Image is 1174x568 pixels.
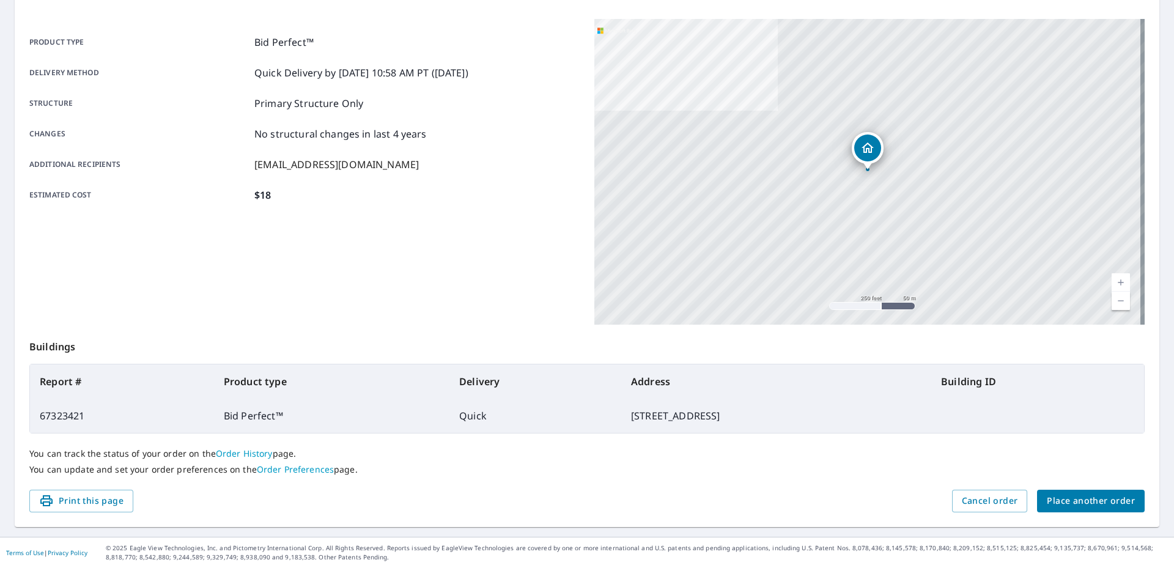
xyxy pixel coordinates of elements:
[29,325,1145,364] p: Buildings
[254,127,427,141] p: No structural changes in last 4 years
[254,157,419,172] p: [EMAIL_ADDRESS][DOMAIN_NAME]
[1047,493,1135,509] span: Place another order
[29,448,1145,459] p: You can track the status of your order on the page.
[254,65,468,80] p: Quick Delivery by [DATE] 10:58 AM PT ([DATE])
[952,490,1028,512] button: Cancel order
[6,548,44,557] a: Terms of Use
[30,399,214,433] td: 67323421
[852,132,884,170] div: Dropped pin, building 1, Residential property, 471 Pathfinder Dr Birdsboro, PA 19508
[931,364,1144,399] th: Building ID
[29,188,249,202] p: Estimated cost
[29,35,249,50] p: Product type
[48,548,87,557] a: Privacy Policy
[1112,292,1130,310] a: Current Level 17, Zoom Out
[449,399,621,433] td: Quick
[29,127,249,141] p: Changes
[1037,490,1145,512] button: Place another order
[29,96,249,111] p: Structure
[29,157,249,172] p: Additional recipients
[254,35,314,50] p: Bid Perfect™
[621,364,931,399] th: Address
[106,544,1168,562] p: © 2025 Eagle View Technologies, Inc. and Pictometry International Corp. All Rights Reserved. Repo...
[1112,273,1130,292] a: Current Level 17, Zoom In
[214,364,449,399] th: Product type
[214,399,449,433] td: Bid Perfect™
[29,65,249,80] p: Delivery method
[39,493,124,509] span: Print this page
[6,549,87,556] p: |
[29,464,1145,475] p: You can update and set your order preferences on the page.
[257,463,334,475] a: Order Preferences
[621,399,931,433] td: [STREET_ADDRESS]
[254,96,363,111] p: Primary Structure Only
[216,448,273,459] a: Order History
[254,188,271,202] p: $18
[962,493,1018,509] span: Cancel order
[449,364,621,399] th: Delivery
[29,490,133,512] button: Print this page
[30,364,214,399] th: Report #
